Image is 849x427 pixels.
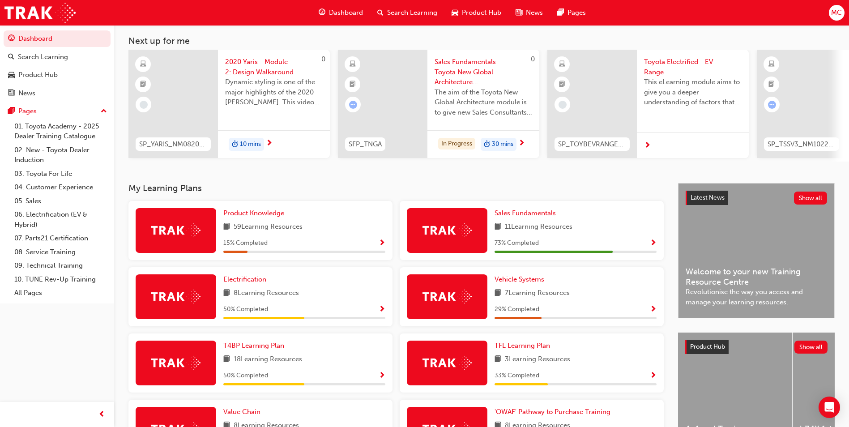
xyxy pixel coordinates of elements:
[531,55,535,63] span: 0
[4,49,111,65] a: Search Learning
[495,209,556,217] span: Sales Fundamentals
[508,4,550,22] a: news-iconNews
[495,342,550,350] span: TFL Learning Plan
[349,101,357,109] span: learningRecordVerb_ATTEMPT-icon
[114,36,849,46] h3: Next up for me
[18,70,58,80] div: Product Hub
[311,4,370,22] a: guage-iconDashboard
[379,239,385,248] span: Show Progress
[678,183,835,318] a: Latest NewsShow allWelcome to your new Training Resource CentreRevolutionise the way you access a...
[686,267,827,287] span: Welcome to your new Training Resource Centre
[4,30,111,47] a: Dashboard
[685,340,828,354] a: Product HubShow all
[495,208,559,218] a: Sales Fundamentals
[223,274,270,285] a: Electrification
[495,222,501,233] span: book-icon
[128,183,664,193] h3: My Learning Plans
[18,88,35,98] div: News
[266,140,273,148] span: next-icon
[495,341,554,351] a: TFL Learning Plan
[4,85,111,102] a: News
[4,3,76,23] img: Trak
[225,57,323,77] span: 2020 Yaris - Module 2: Design Walkaround
[223,407,264,417] a: Value Chain
[547,50,749,158] a: SP_TOYBEVRANGE_ELToyota Electrified - EV RangeThis eLearning module aims to give you a deeper und...
[422,290,472,303] img: Trak
[462,8,501,18] span: Product Hub
[11,286,111,300] a: All Pages
[495,238,539,248] span: 73 % Completed
[518,140,525,148] span: next-icon
[650,238,657,249] button: Show Progress
[350,59,356,70] span: learningResourceType_ELEARNING-icon
[422,356,472,370] img: Trak
[768,59,775,70] span: learningResourceType_ELEARNING-icon
[495,288,501,299] span: book-icon
[140,101,148,109] span: learningRecordVerb_NONE-icon
[387,8,437,18] span: Search Learning
[438,138,475,150] div: In Progress
[4,67,111,83] a: Product Hub
[11,259,111,273] a: 09. Technical Training
[338,50,539,158] a: 0SFP_TNGASales Fundamentals Toyota New Global Architecture eLearning ModuleThe aim of the Toyota ...
[686,287,827,307] span: Revolutionise the way you access and manage your learning resources.
[223,238,268,248] span: 15 % Completed
[379,372,385,380] span: Show Progress
[18,106,37,116] div: Pages
[567,8,586,18] span: Pages
[495,274,548,285] a: Vehicle Systems
[349,139,382,149] span: SFP_TNGA
[223,408,260,416] span: Value Chain
[232,139,238,150] span: duration-icon
[495,407,614,417] a: 'OWAF' Pathway to Purchase Training
[379,238,385,249] button: Show Progress
[350,79,356,90] span: booktick-icon
[829,5,845,21] button: MC
[492,139,513,149] span: 30 mins
[140,79,146,90] span: booktick-icon
[559,79,565,90] span: booktick-icon
[4,103,111,120] button: Pages
[559,101,567,109] span: learningRecordVerb_NONE-icon
[128,50,330,158] a: 0SP_YARIS_NM0820_EL_022020 Yaris - Module 2: Design WalkaroundDynamic styling is one of the major...
[526,8,543,18] span: News
[101,106,107,117] span: up-icon
[4,29,111,103] button: DashboardSearch LearningProduct HubNews
[495,408,610,416] span: 'OWAF' Pathway to Purchase Training
[18,52,68,62] div: Search Learning
[650,306,657,314] span: Show Progress
[768,79,775,90] span: booktick-icon
[151,223,201,237] img: Trak
[240,139,261,149] span: 10 mins
[11,245,111,259] a: 08. Service Training
[223,288,230,299] span: book-icon
[650,304,657,315] button: Show Progress
[558,139,626,149] span: SP_TOYBEVRANGE_EL
[11,208,111,231] a: 06. Electrification (EV & Hybrid)
[768,101,776,109] span: learningRecordVerb_ATTEMPT-icon
[422,223,472,237] img: Trak
[495,275,544,283] span: Vehicle Systems
[650,372,657,380] span: Show Progress
[370,4,444,22] a: search-iconSearch Learning
[11,143,111,167] a: 02. New - Toyota Dealer Induction
[151,290,201,303] img: Trak
[650,239,657,248] span: Show Progress
[225,77,323,107] span: Dynamic styling is one of the major highlights of the 2020 [PERSON_NAME]. This video gives an in-...
[11,194,111,208] a: 05. Sales
[98,409,105,420] span: prev-icon
[223,304,268,315] span: 50 % Completed
[495,371,539,381] span: 33 % Completed
[691,194,725,201] span: Latest News
[234,354,302,365] span: 18 Learning Resources
[377,7,384,18] span: search-icon
[11,273,111,286] a: 10. TUNE Rev-Up Training
[505,288,570,299] span: 7 Learning Resources
[644,142,651,150] span: next-icon
[650,370,657,381] button: Show Progress
[8,71,15,79] span: car-icon
[379,304,385,315] button: Show Progress
[831,8,842,18] span: MC
[644,57,742,77] span: Toyota Electrified - EV Range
